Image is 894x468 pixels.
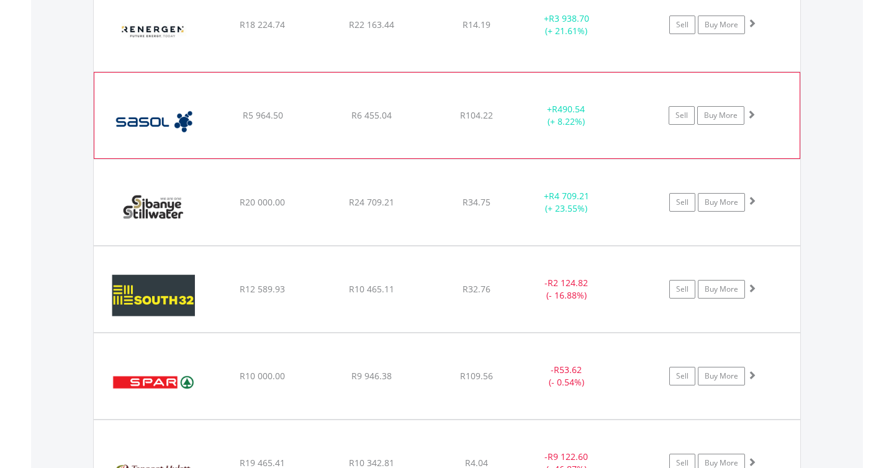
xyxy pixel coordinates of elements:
[554,364,582,376] span: R53.62
[243,109,283,121] span: R5 964.50
[349,283,394,295] span: R10 465.11
[552,103,585,115] span: R490.54
[698,367,745,385] a: Buy More
[351,370,392,382] span: R9 946.38
[351,109,392,121] span: R6 455.04
[520,12,613,37] div: + (+ 21.61%)
[463,19,490,30] span: R14.19
[548,451,588,462] span: R9 122.60
[100,175,207,242] img: EQU.ZA.SSW.png
[669,280,695,299] a: Sell
[549,190,589,202] span: R4 709.21
[100,349,207,416] img: EQU.ZA.SPP.png
[240,283,285,295] span: R12 589.93
[349,19,394,30] span: R22 163.44
[697,106,744,125] a: Buy More
[463,196,490,208] span: R34.75
[463,283,490,295] span: R32.76
[240,196,285,208] span: R20 000.00
[101,88,207,155] img: EQU.ZA.SOL.png
[669,16,695,34] a: Sell
[549,12,589,24] span: R3 938.70
[520,190,613,215] div: + (+ 23.55%)
[520,364,613,389] div: - (- 0.54%)
[460,370,493,382] span: R109.56
[240,19,285,30] span: R18 224.74
[669,367,695,385] a: Sell
[548,277,588,289] span: R2 124.82
[669,106,695,125] a: Sell
[520,103,613,128] div: + (+ 8.22%)
[698,280,745,299] a: Buy More
[669,193,695,212] a: Sell
[349,196,394,208] span: R24 709.21
[520,277,613,302] div: - (- 16.88%)
[698,193,745,212] a: Buy More
[100,262,207,329] img: EQU.ZA.S32.png
[460,109,493,121] span: R104.22
[698,16,745,34] a: Buy More
[240,370,285,382] span: R10 000.00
